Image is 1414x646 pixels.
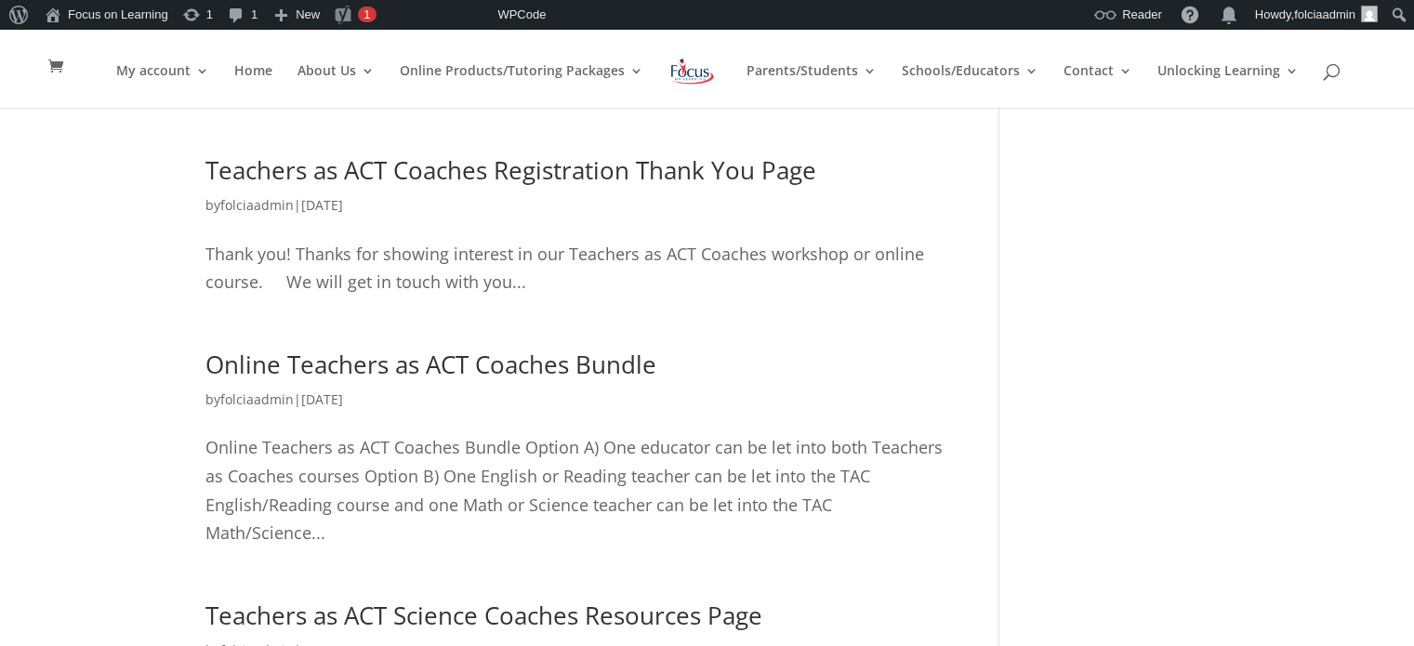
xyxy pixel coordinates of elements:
article: Online Teachers as ACT Coaches Bundle Option A) One educator can be let into both Teachers as Coa... [205,352,945,547]
p: by | [205,191,945,234]
a: Teachers as ACT Science Coaches Resources Page [205,599,762,632]
span: [DATE] [301,196,343,214]
a: Schools/Educators [902,64,1038,108]
span: 1 [363,7,370,21]
span: folciaadmin [1294,7,1355,21]
a: folciaadmin [220,196,294,214]
img: Focus on Learning [668,55,717,88]
img: Views over 48 hours. Click for more Jetpack Stats. [393,4,497,26]
a: My account [116,64,209,108]
p: by | [205,386,945,428]
a: Home [234,64,272,108]
a: Unlocking Learning [1157,64,1299,108]
span: [DATE] [301,390,343,408]
a: Parents/Students [747,64,877,108]
article: Thank you! Thanks for showing interest in our Teachers as ACT Coaches workshop or online course. ... [205,158,945,297]
a: Contact [1064,64,1132,108]
a: folciaadmin [220,390,294,408]
a: Online Products/Tutoring Packages [400,64,643,108]
a: Teachers as ACT Coaches Registration Thank You Page [205,153,816,187]
a: About Us [297,64,375,108]
a: Online Teachers as ACT Coaches Bundle [205,348,656,381]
